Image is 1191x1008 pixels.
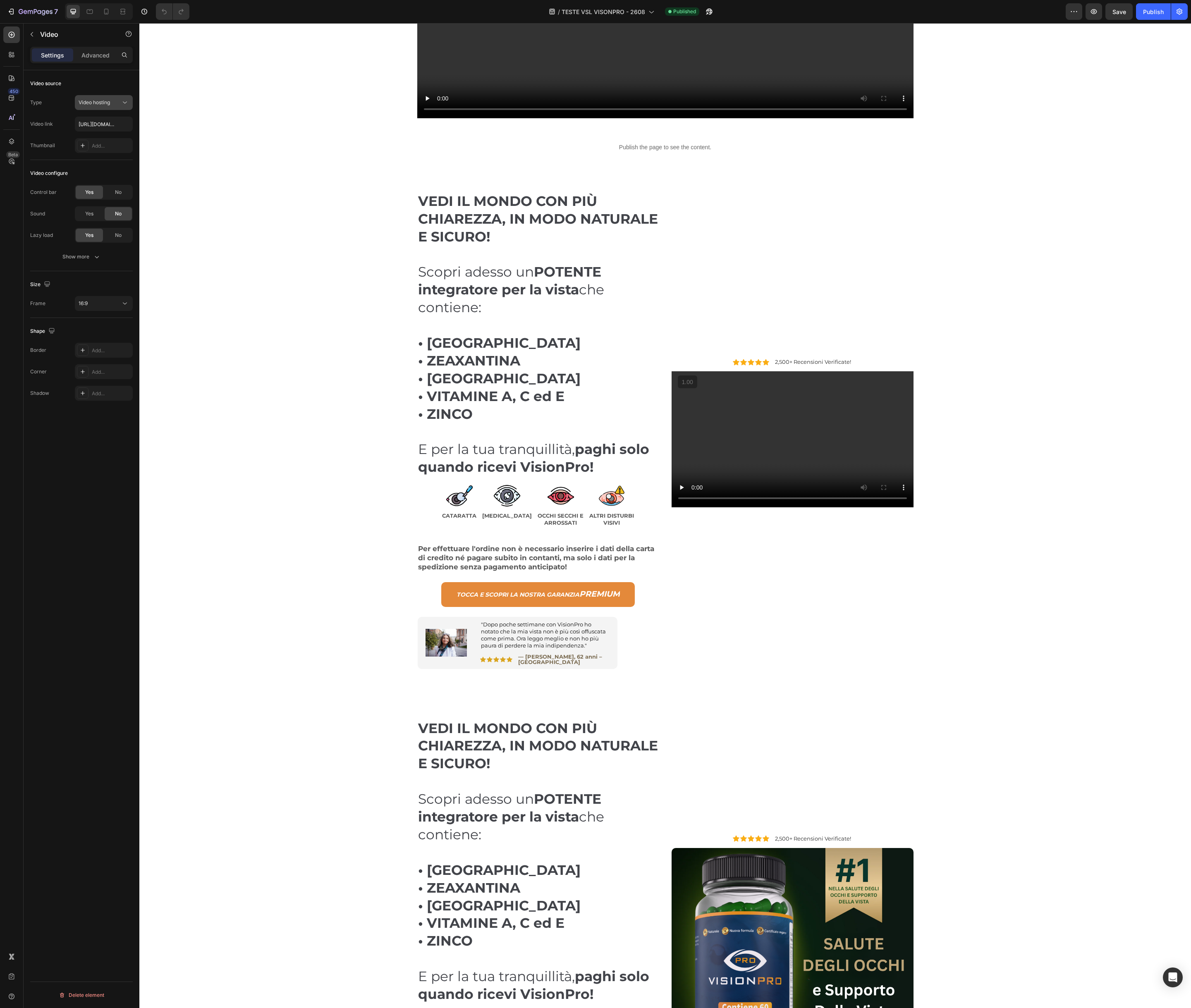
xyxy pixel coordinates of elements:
[30,210,45,217] div: Sound
[85,232,93,239] span: Yes
[139,23,1191,1008] iframe: Design area
[30,389,49,397] div: Shadow
[562,7,645,16] span: TESTE VSL VISONPRO - 2608
[440,566,481,576] i: PREMIUM
[75,117,133,131] input: Insert video url here
[450,489,495,496] strong: ALTRI DISTURBI
[1143,7,1164,16] div: Publish
[278,168,520,454] h2: Scopri adesso un che contiene: E per la tua tranquillità,
[279,382,333,399] strong: • ZINCO
[30,989,133,1002] button: Delete element
[30,300,45,307] div: Frame
[279,697,519,749] strong: VEDI IL MONDO CON PIÙ CHIAREZZA, IN MODO NATURALE E SICURO!
[30,170,68,177] div: Video configure
[85,210,93,217] span: Yes
[303,489,337,496] strong: CATARATTA
[405,460,438,485] img: OCCHI SECCHI E ARROSSATI
[279,329,381,346] strong: • ZEAXANTINA
[279,874,441,891] strong: • [GEOGRAPHIC_DATA]
[279,347,441,363] strong: • [GEOGRAPHIC_DATA]
[92,347,131,354] div: Add...
[30,99,42,106] div: Type
[79,300,88,306] span: 16:9
[92,142,131,150] div: Add...
[62,253,101,261] div: Show more
[30,80,61,87] div: Video source
[1163,967,1183,987] div: Open Intercom Messenger
[75,296,133,311] button: 16:9
[6,151,20,158] div: Beta
[156,3,189,20] div: Undo/Redo
[30,142,55,149] div: Thumbnail
[673,8,696,15] span: Published
[1105,3,1133,20] button: Save
[456,460,489,485] img: ALTRI DISTURBI VISIVI
[379,630,463,642] strong: — [PERSON_NAME], 62 anni – [GEOGRAPHIC_DATA]
[1112,8,1126,15] span: Save
[317,568,440,575] i: TOCCA E SCOPRI LA NOSTRA GARANZIA
[343,489,392,496] strong: [MEDICAL_DATA]
[405,496,438,503] strong: ARROSSATI
[30,189,57,196] div: Control bar
[636,335,712,342] p: 2,500+ Recensioni Verificate!
[286,606,328,633] img: gempages_580648401335484936-178e907c-86e8-42b4-b883-166f73c65bb4.jpg
[92,368,131,376] div: Add...
[54,7,58,17] p: 7
[1136,3,1171,20] button: Publish
[278,695,520,981] h2: Scopri adesso un che contiene: E per la tua tranquillità,
[558,7,560,16] span: /
[351,460,384,485] img: GLAUCOMA
[8,88,20,95] div: 450
[279,909,333,926] strong: • ZINCO
[279,891,425,908] strong: • VITAMINE A, C ed E
[30,326,57,337] div: Shape
[59,990,104,1000] div: Delete element
[279,856,381,873] strong: • ZEAXANTINA
[115,189,122,196] span: No
[279,521,519,548] p: Per effettuare l'ordine non è necessario inserire i dati della carta di credito né pagare subito ...
[41,51,64,60] p: Settings
[636,812,712,819] p: 2,500+ Recensioni Verificate!
[302,559,495,584] a: TOCCA E SCOPRI LA NOSTRA GARANZIAPREMIUM
[3,3,62,20] button: 7
[532,348,774,484] video: Video
[92,390,131,397] div: Add...
[75,95,133,110] button: Video hosting
[30,232,53,239] div: Lazy load
[30,279,52,290] div: Size
[30,346,46,354] div: Border
[115,210,122,217] span: No
[30,120,53,128] div: Video link
[342,598,466,626] span: "Dopo poche settimane con VisionPro ho notato che la mia vista non è più così offuscata come prim...
[279,838,441,855] strong: • [GEOGRAPHIC_DATA]
[30,249,133,264] button: Show more
[304,460,337,485] img: CATARATTA
[464,496,481,503] strong: VISIVI
[115,232,122,239] span: No
[40,29,110,39] p: Video
[30,368,47,375] div: Corner
[279,311,441,328] strong: • [GEOGRAPHIC_DATA]
[81,51,110,60] p: Advanced
[279,170,519,222] strong: VEDI IL MONDO CON PIÙ CHIAREZZA, IN MODO NATURALE E SICURO!
[79,99,110,105] span: Video hosting
[85,189,93,196] span: Yes
[398,489,444,496] strong: OCCHI SECCHI E
[279,365,425,381] strong: • VITAMINE A, C ed E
